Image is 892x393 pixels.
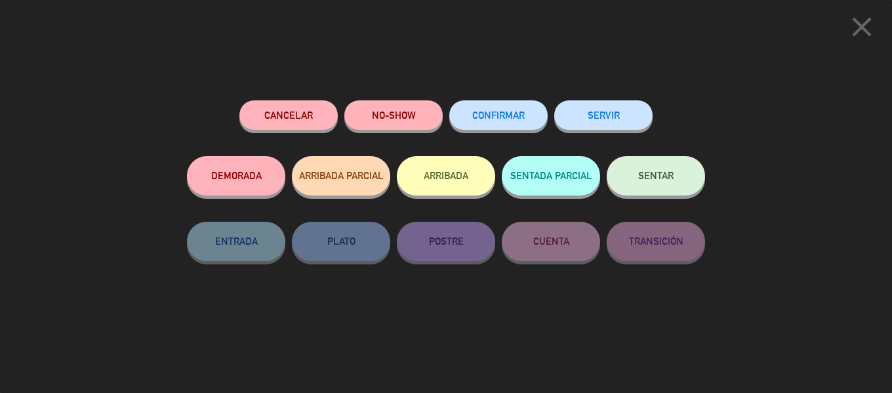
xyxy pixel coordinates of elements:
[187,222,285,261] button: ENTRADA
[292,156,390,196] button: ARRIBADA PARCIAL
[344,100,443,130] button: NO-SHOW
[397,222,495,261] button: POSTRE
[607,156,705,196] button: SENTAR
[187,156,285,196] button: DEMORADA
[239,100,338,130] button: Cancelar
[502,222,600,261] button: CUENTA
[638,170,674,181] span: SENTAR
[449,100,548,130] button: CONFIRMAR
[292,222,390,261] button: PLATO
[845,10,878,43] i: close
[607,222,705,261] button: TRANSICIÓN
[841,10,882,49] button: close
[554,100,653,130] button: SERVIR
[472,110,525,121] span: CONFIRMAR
[299,170,384,181] span: ARRIBADA PARCIAL
[397,156,495,196] button: ARRIBADA
[502,156,600,196] button: SENTADA PARCIAL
